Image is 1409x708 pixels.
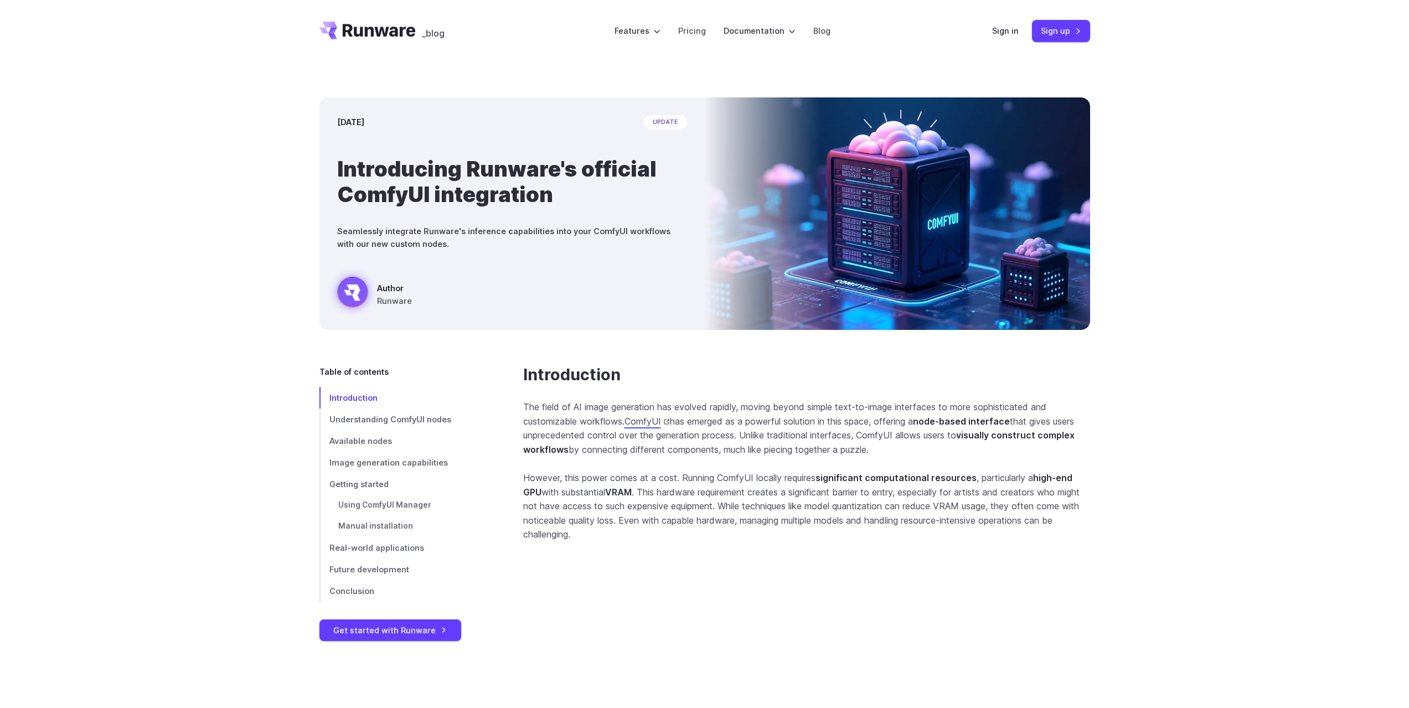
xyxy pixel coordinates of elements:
[319,559,488,580] a: Future development
[523,472,1072,498] strong: high-end GPU
[319,537,488,559] a: Real-world applications
[337,116,364,128] time: [DATE]
[422,22,445,39] a: _blog
[337,225,687,250] p: Seamlessly integrate Runware's inference capabilities into your ComfyUI workflows with our new cu...
[319,430,488,452] a: Available nodes
[615,24,660,37] label: Features
[992,24,1019,37] a: Sign in
[605,487,632,498] strong: VRAM
[422,29,445,38] span: _blog
[319,22,416,39] a: Go to /
[377,282,412,294] span: Author
[329,415,451,424] span: Understanding ComfyUI nodes
[319,516,488,537] a: Manual installation
[813,24,830,37] a: Blog
[329,586,374,596] span: Conclusion
[1032,20,1090,42] a: Sign up
[523,365,621,385] a: Introduction
[337,156,687,207] h1: Introducing Runware's official ComfyUI integration
[319,473,488,495] a: Getting started
[523,430,1075,455] strong: visually construct complex workflows
[377,294,412,307] span: Runware
[523,471,1090,542] p: However, this power comes at a cost. Running ComfyUI locally requires , particularly a with subst...
[913,416,1010,427] strong: node-based interface
[329,543,424,552] span: Real-world applications
[724,24,796,37] label: Documentation
[319,387,488,409] a: Introduction
[816,472,977,483] strong: significant computational resources
[644,115,687,130] span: update
[329,393,378,402] span: Introduction
[678,24,706,37] a: Pricing
[329,565,409,574] span: Future development
[319,580,488,602] a: Conclusion
[329,458,448,467] span: Image generation capabilities
[624,416,670,427] a: ComfyUI
[319,495,488,516] a: Using ComfyUI Manager
[337,277,412,312] a: Futuristic server labeled 'COMFYUI' with glowing blue lights and a brain-like structure on top Au...
[319,619,461,641] a: Get started with Runware
[319,365,389,378] span: Table of contents
[338,521,413,530] span: Manual installation
[329,479,389,489] span: Getting started
[338,500,431,509] span: Using ComfyUI Manager
[319,452,488,473] a: Image generation capabilities
[329,436,392,446] span: Available nodes
[705,97,1090,330] img: Futuristic server labeled 'COMFYUI' with glowing blue lights and a brain-like structure on top
[523,400,1090,457] p: The field of AI image generation has evolved rapidly, moving beyond simple text-to-image interfac...
[319,409,488,430] a: Understanding ComfyUI nodes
